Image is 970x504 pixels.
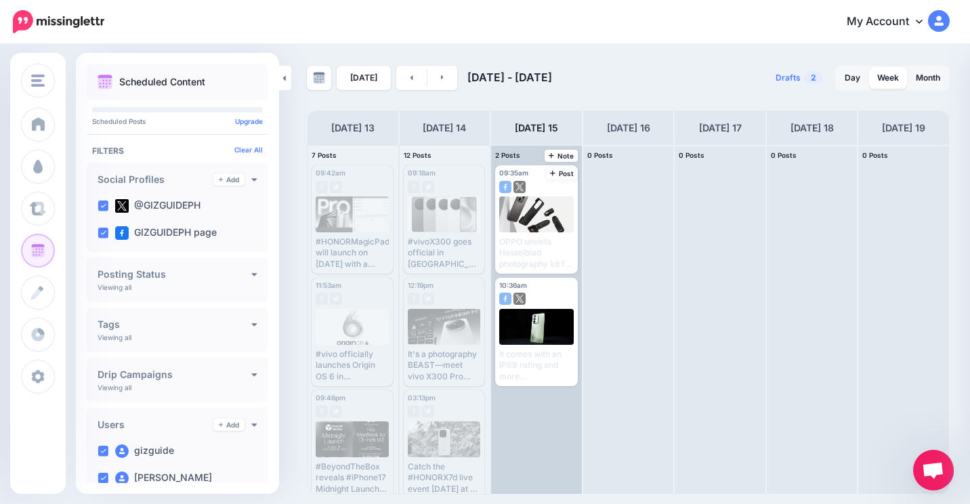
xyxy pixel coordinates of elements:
[679,151,704,159] span: 0 Posts
[404,151,431,159] span: 12 Posts
[495,151,520,159] span: 2 Posts
[316,461,389,495] div: #BeyondTheBox reveals #iPhone17 Midnight Launch Freebies worth up to PHP 100,000 Read here: [URL]...
[550,170,574,177] span: Post
[408,293,420,305] img: facebook-grey-square.png
[862,151,888,159] span: 0 Posts
[98,175,213,184] h4: Social Profiles
[587,151,613,159] span: 0 Posts
[422,293,434,305] img: twitter-grey-square.png
[513,181,526,193] img: twitter-square.png
[330,405,342,417] img: twitter-grey-square.png
[98,270,251,279] h4: Posting Status
[115,226,217,240] label: GIZGUIDEPH page
[699,120,742,136] h4: [DATE] 17
[330,181,342,193] img: twitter-grey-square.png
[515,120,558,136] h4: [DATE] 15
[316,181,328,193] img: facebook-grey-square.png
[316,293,328,305] img: facebook-grey-square.png
[316,281,341,289] span: 11:53am
[316,169,345,177] span: 09:42am
[316,349,389,382] div: #vivo officially launches Origin OS 6 in [GEOGRAPHIC_DATA]. It will debut globally this coming [D...
[313,72,325,84] img: calendar-grey-darker.png
[408,236,481,270] div: #vivoX300 goes official in [GEOGRAPHIC_DATA] with flagship Dimensity 9500, 200MP camera, and ZEIS...
[330,293,342,305] img: twitter-grey-square.png
[98,333,131,341] p: Viewing all
[115,199,201,213] label: @GIZGUIDEPH
[234,146,263,154] a: Clear All
[31,75,45,87] img: menu.png
[98,283,131,291] p: Viewing all
[882,120,925,136] h4: [DATE] 19
[115,199,129,213] img: twitter-square.png
[213,419,245,431] a: Add
[422,181,434,193] img: twitter-grey-square.png
[513,293,526,305] img: twitter-square.png
[499,236,574,270] div: OPPO unveils Hasselblad photography kit for the upcoming #FindX9Pro. Read here: [URL][DOMAIN_NAME]
[869,67,907,89] a: Week
[115,444,174,458] label: gizguide
[408,181,420,193] img: facebook-grey-square.png
[13,10,104,33] img: Missinglettr
[408,169,436,177] span: 09:18am
[467,70,552,84] span: [DATE] - [DATE]
[776,74,801,82] span: Drafts
[98,383,131,392] p: Viewing all
[767,66,831,90] a: Drafts2
[546,167,578,180] a: Post
[423,120,466,136] h4: [DATE] 14
[213,173,245,186] a: Add
[115,444,129,458] img: user_default_image_fb_thumb.png
[908,67,948,89] a: Month
[115,471,129,485] img: user_default_image_fb_thumb.png
[98,75,112,89] img: calendar.png
[312,151,337,159] span: 7 Posts
[545,150,578,162] a: Note
[771,151,797,159] span: 0 Posts
[408,349,481,382] div: It's a photography BEAST—meet vivo X300 Pro Read here: [URL][DOMAIN_NAME] #vivoX300Pro
[316,236,389,270] div: #HONORMagicPad3Pro will launch on [DATE] with a 4.3M AnTuTu benchmark. Read here: [URL][DOMAIN_NAME]
[422,405,434,417] img: twitter-grey-square.png
[499,293,511,305] img: facebook-square.png
[408,281,434,289] span: 12:19pm
[98,370,251,379] h4: Drip Campaigns
[316,405,328,417] img: facebook-grey-square.png
[607,120,650,136] h4: [DATE] 16
[92,146,263,156] h4: Filters
[837,67,868,89] a: Day
[499,181,511,193] img: facebook-square.png
[499,281,527,289] span: 10:36am
[408,394,436,402] span: 03:13pm
[92,118,263,125] p: Scheduled Posts
[331,120,375,136] h4: [DATE] 13
[549,152,574,159] span: Note
[499,349,574,382] div: It comes with an IP69 rating and more Read here: [URL][DOMAIN_NAME] #realmeC75
[499,169,528,177] span: 09:35am
[115,471,212,485] label: [PERSON_NAME]
[235,117,263,125] a: Upgrade
[119,77,205,87] p: Scheduled Content
[98,320,251,329] h4: Tags
[790,120,834,136] h4: [DATE] 18
[804,71,823,84] span: 2
[115,226,129,240] img: facebook-square.png
[316,394,345,402] span: 09:46pm
[833,5,950,39] a: My Account
[913,450,954,490] div: Open chat
[408,405,420,417] img: facebook-grey-square.png
[408,461,481,495] div: Catch the #HONORX7d live event [DATE] at 6 PM and get a chance to win the device itself. Read her...
[98,420,213,429] h4: Users
[337,66,391,90] a: [DATE]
